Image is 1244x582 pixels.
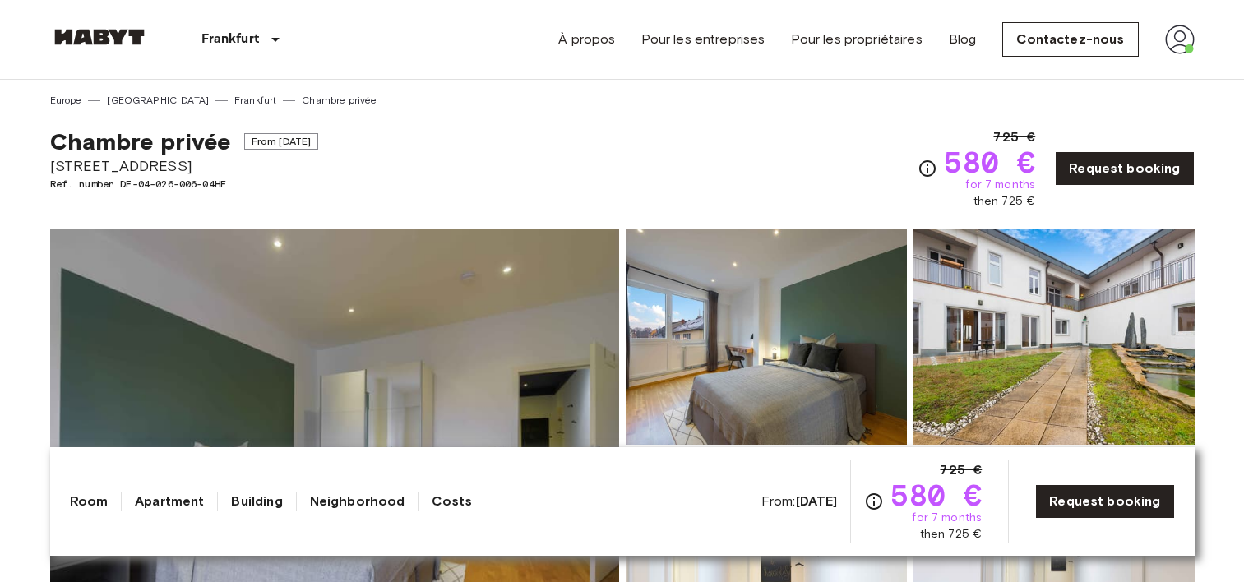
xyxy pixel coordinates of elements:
span: 580 € [944,147,1035,177]
a: Request booking [1055,151,1194,186]
a: Blog [949,30,977,49]
img: Habyt [50,29,149,45]
span: 725 € [940,460,982,480]
span: From: [761,492,838,510]
a: Room [70,492,109,511]
span: [STREET_ADDRESS] [50,155,319,177]
a: Request booking [1035,484,1174,519]
svg: Check cost overview for full price breakdown. Please note that discounts apply to new joiners onl... [864,492,884,511]
a: Costs [432,492,472,511]
span: Chambre privée [50,127,231,155]
a: Building [231,492,282,511]
svg: Check cost overview for full price breakdown. Please note that discounts apply to new joiners onl... [918,159,937,178]
img: Picture of unit DE-04-026-006-04HF [913,229,1195,445]
a: Neighborhood [310,492,405,511]
span: then 725 € [973,193,1036,210]
a: Apartment [135,492,204,511]
a: Contactez-nous [1002,22,1138,57]
span: 580 € [890,480,982,510]
span: From [DATE] [244,133,319,150]
a: À propos [558,30,615,49]
a: Pour les entreprises [641,30,765,49]
a: Europe [50,93,82,108]
img: avatar [1165,25,1195,54]
img: Picture of unit DE-04-026-006-04HF [626,229,907,445]
span: for 7 months [912,510,982,526]
span: for 7 months [965,177,1035,193]
span: 725 € [993,127,1035,147]
p: Frankfurt [201,30,259,49]
a: Frankfurt [234,93,276,108]
a: [GEOGRAPHIC_DATA] [107,93,209,108]
a: Pour les propriétaires [791,30,922,49]
span: Ref. number DE-04-026-006-04HF [50,177,319,192]
a: Chambre privée [302,93,377,108]
b: [DATE] [796,493,838,509]
span: then 725 € [920,526,983,543]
